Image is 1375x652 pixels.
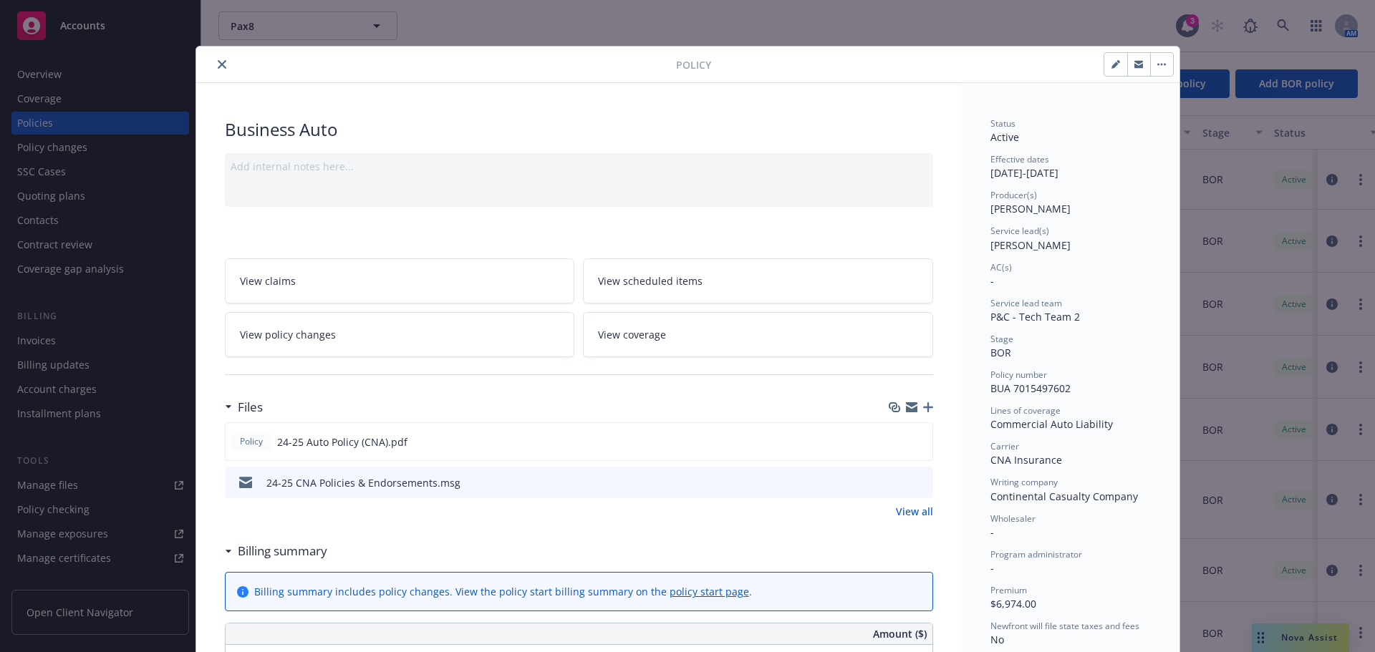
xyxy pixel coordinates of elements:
[990,417,1151,432] div: Commercial Auto Liability
[990,525,994,539] span: -
[240,327,336,342] span: View policy changes
[990,238,1071,252] span: [PERSON_NAME]
[990,130,1019,144] span: Active
[990,189,1037,201] span: Producer(s)
[990,584,1027,596] span: Premium
[990,333,1013,345] span: Stage
[231,159,927,174] div: Add internal notes here...
[990,597,1036,610] span: $6,974.00
[277,434,407,449] span: 24-25 Auto Policy (CNA).pdf
[914,434,927,449] button: preview file
[990,202,1071,215] span: [PERSON_NAME]
[583,312,933,357] a: View coverage
[990,297,1062,309] span: Service lead team
[990,561,994,575] span: -
[225,542,327,560] div: Billing summary
[237,435,266,448] span: Policy
[990,620,1139,632] span: Newfront will file state taxes and fees
[891,434,902,449] button: download file
[990,512,1036,525] span: Wholesaler
[990,440,1019,452] span: Carrier
[990,153,1151,180] div: [DATE] - [DATE]
[240,273,296,288] span: View claims
[670,585,749,598] a: policy start page
[990,153,1049,165] span: Effective dates
[598,273,703,288] span: View scheduled items
[225,312,575,357] a: View policy changes
[583,258,933,303] a: View scheduled items
[266,475,460,490] div: 24-25 CNA Policies & Endorsements.msg
[990,548,1082,560] span: Program administrator
[915,475,927,490] button: preview file
[990,490,1138,503] span: Continental Casualty Company
[990,476,1058,488] span: Writing company
[873,626,927,641] span: Amount ($)
[990,453,1062,467] span: CNA Insurance
[238,398,263,417] h3: Files
[990,404,1061,417] span: Lines of coverage
[990,381,1071,395] span: BUA 7015497602
[990,274,994,288] span: -
[990,369,1047,381] span: Policy number
[225,398,263,417] div: Files
[892,475,903,490] button: download file
[254,584,752,599] div: Billing summary includes policy changes. View the policy start billing summary on the .
[990,117,1015,130] span: Status
[676,57,711,72] span: Policy
[238,542,327,560] h3: Billing summary
[598,327,666,342] span: View coverage
[225,258,575,303] a: View claims
[990,633,1004,646] span: No
[990,225,1049,237] span: Service lead(s)
[896,504,933,519] a: View all
[990,346,1011,359] span: BOR
[213,56,231,73] button: close
[225,117,933,142] div: Business Auto
[990,261,1012,273] span: AC(s)
[990,310,1080,323] span: P&C - Tech Team 2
